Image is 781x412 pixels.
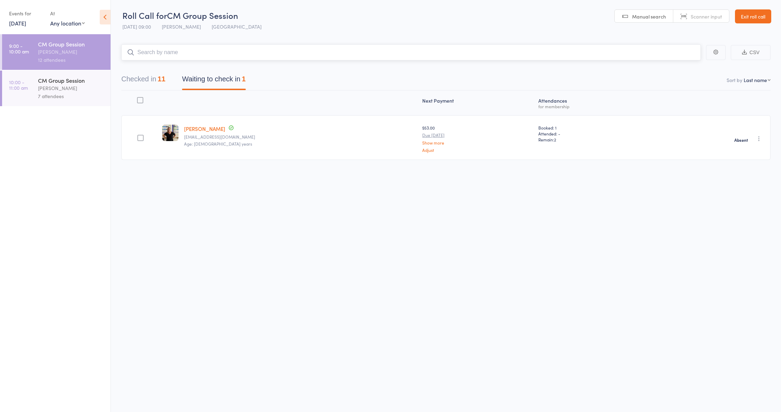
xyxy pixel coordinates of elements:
div: 12 attendees [38,56,105,64]
div: [PERSON_NAME] [38,48,105,56]
span: Manual search [632,13,666,20]
div: [PERSON_NAME] [38,84,105,92]
span: Roll Call for [122,9,167,21]
button: Checked in11 [121,72,165,90]
span: Remain: [538,137,646,142]
div: Events for [9,8,43,19]
div: Next Payment [419,94,535,112]
div: for membership [538,104,646,109]
a: Exit roll call [735,9,771,23]
span: Age: [DEMOGRAPHIC_DATA] years [184,141,252,147]
div: 1 [242,75,245,83]
span: [GEOGRAPHIC_DATA] [212,23,261,30]
span: 2 [554,137,556,142]
small: aislingmcmorrow@hotmail.com [184,134,417,139]
a: Adjust [422,148,532,152]
div: Last name [744,76,767,83]
input: Search by name [121,44,701,60]
div: 7 attendees [38,92,105,100]
span: [DATE] 09:00 [122,23,151,30]
img: image1730516378.png [162,125,179,141]
div: CM Group Session [38,40,105,48]
div: Any location [50,19,85,27]
time: 10:00 - 11:00 am [9,79,28,90]
div: At [50,8,85,19]
div: Atten­dances [536,94,649,112]
button: CSV [731,45,771,60]
div: CM Group Session [38,76,105,84]
span: [PERSON_NAME] [162,23,201,30]
a: [PERSON_NAME] [184,125,225,132]
a: Show more [422,140,532,145]
span: Booked: 1 [538,125,646,131]
span: Attended: - [538,131,646,137]
time: 9:00 - 10:00 am [9,43,29,54]
strong: Absent [734,137,748,143]
button: Waiting to check in1 [182,72,245,90]
a: [DATE] [9,19,26,27]
div: $53.00 [422,125,532,152]
div: 11 [158,75,165,83]
small: Due [DATE] [422,133,532,138]
a: 9:00 -10:00 amCM Group Session[PERSON_NAME]12 attendees [2,34,111,70]
span: CM Group Session [167,9,238,21]
a: 10:00 -11:00 amCM Group Session[PERSON_NAME]7 attendees [2,71,111,106]
span: Scanner input [691,13,722,20]
label: Sort by [727,76,742,83]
